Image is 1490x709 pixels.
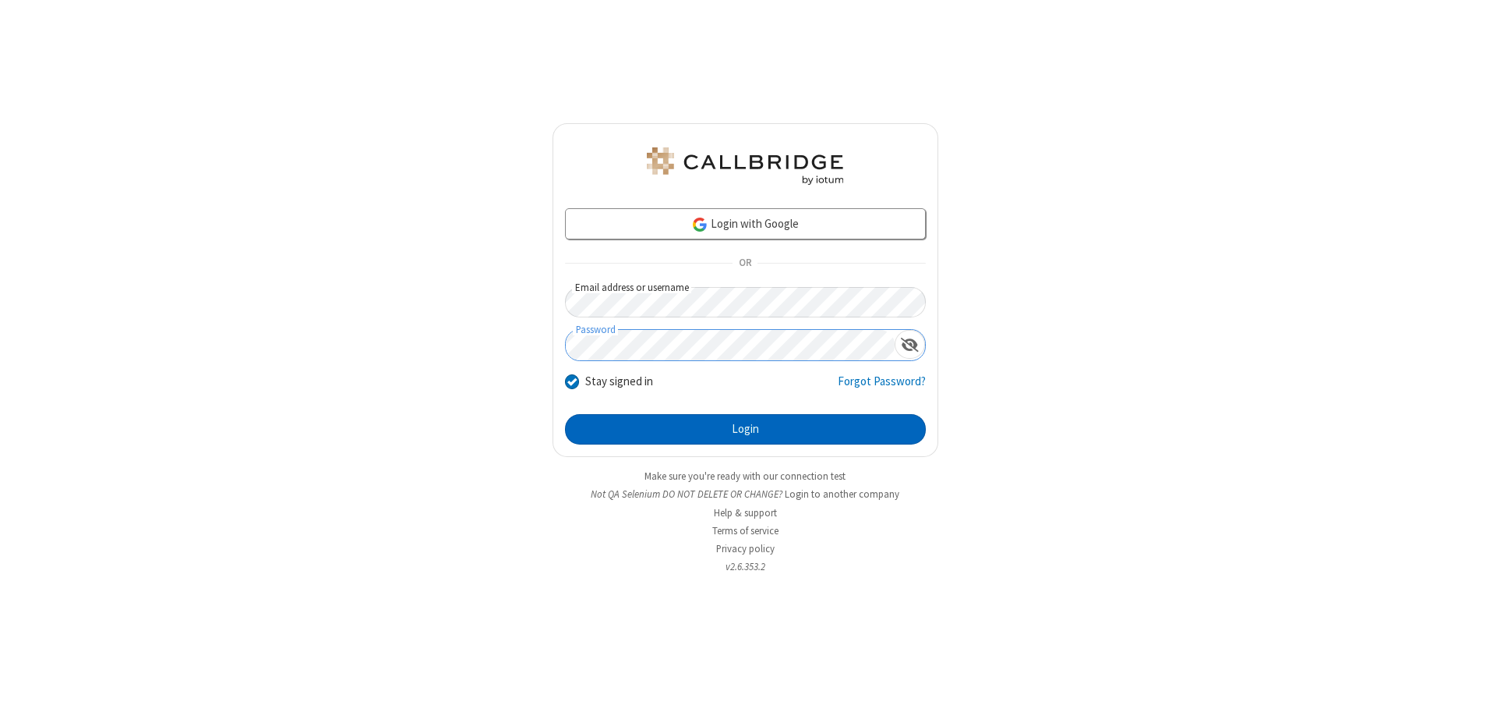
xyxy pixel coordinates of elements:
a: Help & support [714,506,777,519]
a: Terms of service [712,524,779,537]
button: Login [565,414,926,445]
img: google-icon.png [691,216,708,233]
span: OR [733,253,757,275]
input: Password [566,330,895,360]
button: Login to another company [785,487,899,502]
a: Login with Google [565,208,926,239]
label: Stay signed in [585,373,653,391]
a: Forgot Password? [838,373,926,402]
a: Privacy policy [716,542,775,555]
iframe: Chat [1451,668,1478,698]
div: Show password [895,330,925,359]
a: Make sure you're ready with our connection test [644,470,846,483]
img: QA Selenium DO NOT DELETE OR CHANGE [644,147,846,185]
li: Not QA Selenium DO NOT DELETE OR CHANGE? [553,487,938,502]
input: Email address or username [565,287,926,317]
li: v2.6.353.2 [553,559,938,574]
